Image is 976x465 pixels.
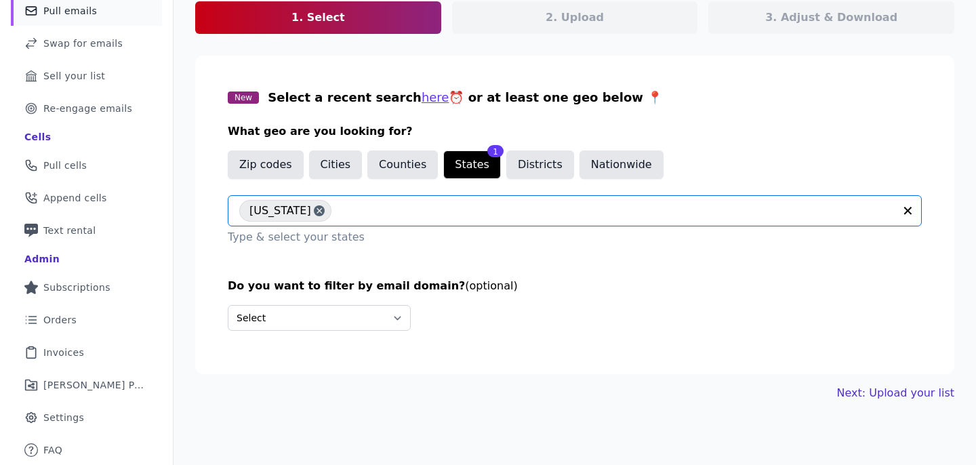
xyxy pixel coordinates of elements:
[228,279,465,292] span: Do you want to filter by email domain?
[443,150,501,179] button: States
[43,281,110,294] span: Subscriptions
[11,370,162,400] a: [PERSON_NAME] Performance
[43,69,105,83] span: Sell your list
[11,338,162,367] a: Invoices
[43,346,84,359] span: Invoices
[506,150,574,179] button: Districts
[765,9,897,26] p: 3. Adjust & Download
[546,9,604,26] p: 2. Upload
[228,229,922,245] p: Type & select your states
[579,150,664,179] button: Nationwide
[24,252,60,266] div: Admin
[43,411,84,424] span: Settings
[43,191,107,205] span: Append cells
[228,150,304,179] button: Zip codes
[24,130,51,144] div: Cells
[249,200,311,222] span: [US_STATE]
[43,159,87,172] span: Pull cells
[43,102,132,115] span: Re-engage emails
[367,150,438,179] button: Counties
[43,313,77,327] span: Orders
[228,92,259,104] span: New
[11,28,162,58] a: Swap for emails
[43,37,123,50] span: Swap for emails
[11,435,162,465] a: FAQ
[11,94,162,123] a: Re-engage emails
[11,272,162,302] a: Subscriptions
[43,224,96,237] span: Text rental
[43,378,146,392] span: [PERSON_NAME] Performance
[228,123,922,140] h3: What geo are you looking for?
[11,216,162,245] a: Text rental
[43,443,62,457] span: FAQ
[465,279,517,292] span: (optional)
[309,150,363,179] button: Cities
[43,4,97,18] span: Pull emails
[487,145,504,157] div: 1
[268,90,662,104] span: Select a recent search ⏰ or at least one geo below 📍
[11,183,162,213] a: Append cells
[291,9,345,26] p: 1. Select
[11,150,162,180] a: Pull cells
[11,305,162,335] a: Orders
[195,1,441,34] a: 1. Select
[837,385,954,401] a: Next: Upload your list
[422,88,449,107] button: here
[11,61,162,91] a: Sell your list
[11,403,162,432] a: Settings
